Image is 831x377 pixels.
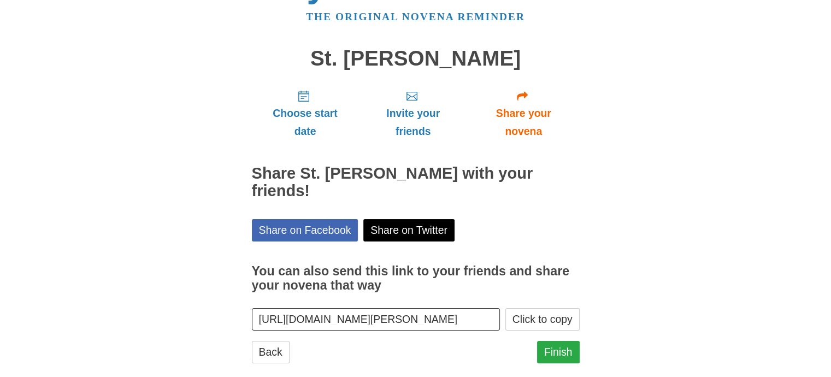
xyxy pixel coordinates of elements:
span: Share your novena [479,104,569,140]
span: Invite your friends [369,104,456,140]
h2: Share St. [PERSON_NAME] with your friends! [252,165,580,200]
a: The original novena reminder [306,11,525,22]
h1: St. [PERSON_NAME] [252,47,580,70]
a: Invite your friends [358,81,467,146]
span: Choose start date [263,104,348,140]
a: Back [252,341,290,363]
button: Click to copy [505,308,580,331]
a: Choose start date [252,81,359,146]
h3: You can also send this link to your friends and share your novena that way [252,264,580,292]
a: Share on Twitter [363,219,455,241]
a: Share your novena [468,81,580,146]
a: Finish [537,341,580,363]
a: Share on Facebook [252,219,358,241]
